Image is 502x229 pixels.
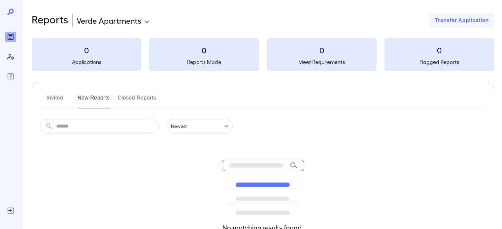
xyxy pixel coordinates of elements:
[40,93,70,108] button: Invited
[5,205,16,216] div: Log Out
[385,58,494,66] h5: Flagged Reports
[32,58,141,66] h5: Applications
[5,32,16,42] div: Reports
[267,58,377,66] h5: Meet Requirements
[118,93,156,108] button: Closed Reports
[149,58,259,66] h5: Reports Made
[267,45,377,55] h3: 0
[78,93,110,108] button: New Reports
[430,13,494,28] button: Transfer Application
[32,45,141,55] h3: 0
[77,15,141,26] p: Verde Apartments
[149,45,259,55] h3: 0
[32,38,494,71] summary: 0Applications0Reports Made0Meet Requirements0Flagged Reports
[5,51,16,62] div: Manage Users
[385,45,494,55] h3: 0
[167,119,233,133] div: Newest
[5,71,16,82] div: FAQ
[32,13,68,28] h2: Reports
